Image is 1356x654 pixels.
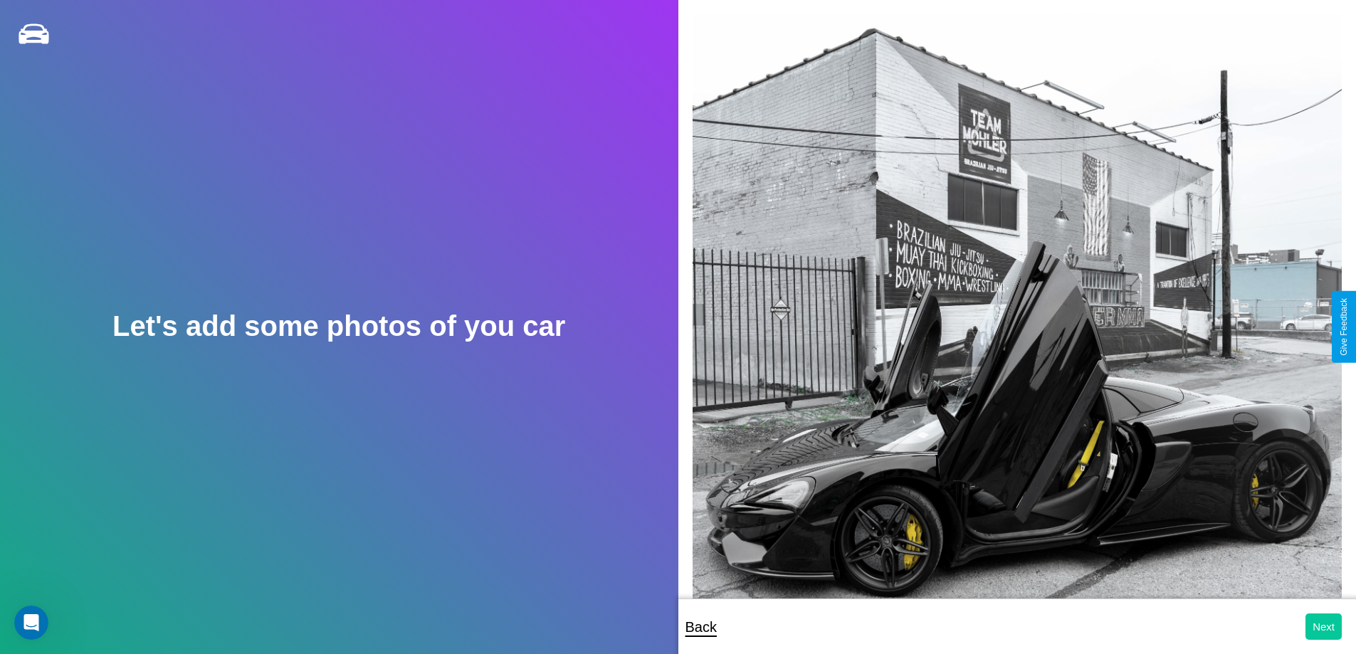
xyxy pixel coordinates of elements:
[1305,613,1342,640] button: Next
[14,606,48,640] iframe: Intercom live chat
[1339,298,1349,356] div: Give Feedback
[685,614,717,640] p: Back
[693,14,1342,625] img: posted
[112,310,565,342] h2: Let's add some photos of you car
